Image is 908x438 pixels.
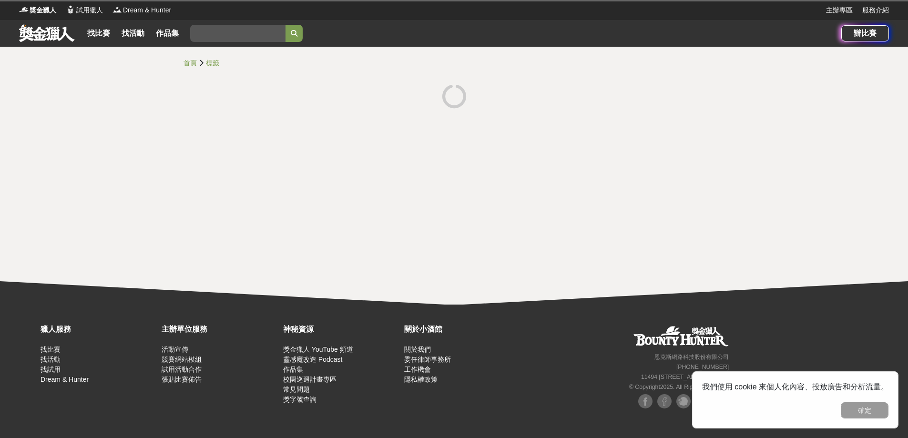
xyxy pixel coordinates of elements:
[654,354,729,360] small: 恩克斯網路科技股份有限公司
[283,396,316,403] a: 獎字號查詢
[162,356,202,363] a: 競賽網站模組
[76,5,103,15] span: 試用獵人
[404,366,431,373] a: 工作機會
[283,346,353,353] a: 獎金獵人 YouTube 頻道
[676,394,691,408] img: Plurk
[404,356,451,363] a: 委任律師事務所
[841,402,888,418] button: 確定
[41,346,61,353] a: 找比賽
[702,383,888,391] span: 我們使用 cookie 來個人化內容、投放廣告和分析流量。
[66,5,75,14] img: Logo
[41,376,89,383] a: Dream & Hunter
[19,5,56,15] a: Logo獎金獵人
[404,376,438,383] a: 隱私權政策
[162,376,202,383] a: 張貼比賽佈告
[283,386,310,393] a: 常見問題
[657,394,672,408] img: Facebook
[404,324,520,335] div: 關於小酒館
[283,356,342,363] a: 靈感魔改造 Podcast
[826,5,853,15] a: 主辦專區
[638,394,653,408] img: Facebook
[112,5,171,15] a: LogoDream & Hunter
[184,59,197,67] a: 首頁
[404,346,431,353] a: 關於我們
[41,356,61,363] a: 找活動
[676,364,729,370] small: [PHONE_NUMBER]
[41,366,61,373] a: 找試用
[641,374,729,380] small: 11494 [STREET_ADDRESS] 3 樓
[162,346,188,353] a: 活動宣傳
[152,27,183,40] a: 作品集
[283,376,337,383] a: 校園巡迴計畫專區
[112,5,122,14] img: Logo
[283,324,399,335] div: 神秘資源
[283,366,303,373] a: 作品集
[118,27,148,40] a: 找活動
[30,5,56,15] span: 獎金獵人
[841,25,889,41] a: 辦比賽
[83,27,114,40] a: 找比賽
[629,384,729,390] small: © Copyright 2025 . All Rights Reserved.
[162,366,202,373] a: 試用活動合作
[206,59,219,67] a: 標籤
[862,5,889,15] a: 服務介紹
[19,5,29,14] img: Logo
[66,5,103,15] a: Logo試用獵人
[162,324,278,335] div: 主辦單位服務
[41,324,157,335] div: 獵人服務
[123,5,171,15] span: Dream & Hunter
